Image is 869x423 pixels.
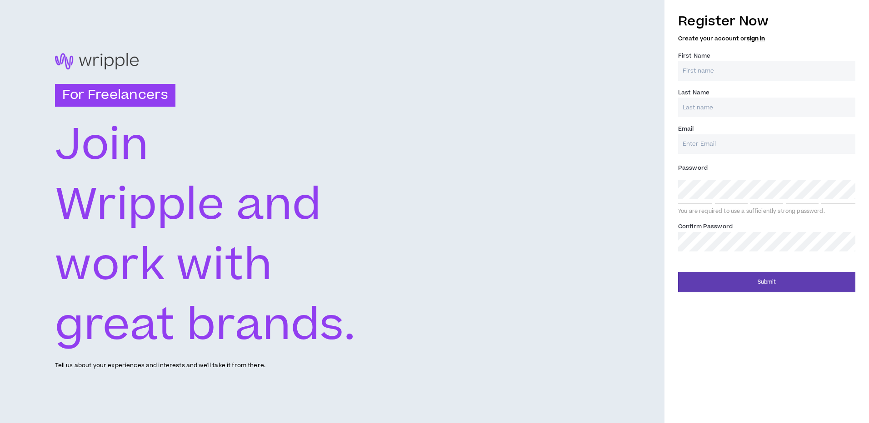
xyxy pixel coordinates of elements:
h3: For Freelancers [55,84,175,107]
label: Email [678,122,694,136]
text: great brands. [55,295,355,357]
span: Password [678,164,708,172]
label: First Name [678,49,710,63]
input: Last name [678,98,855,117]
label: Confirm Password [678,219,733,234]
text: Wripple and [55,174,321,237]
button: Submit [678,272,855,292]
h5: Create your account or [678,35,855,42]
label: Last Name [678,85,709,100]
input: First name [678,61,855,81]
h3: Register Now [678,12,855,31]
div: You are required to use a sufficiently strong password. [678,208,855,215]
a: sign in [747,34,765,43]
p: Tell us about your experiences and interests and we'll take it from there. [55,361,265,370]
text: Join [55,114,149,177]
input: Enter Email [678,134,855,154]
text: work with [55,234,273,297]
